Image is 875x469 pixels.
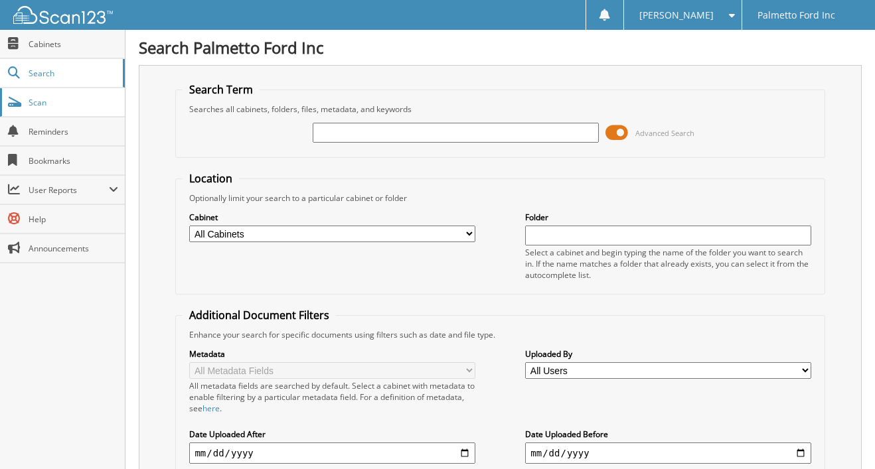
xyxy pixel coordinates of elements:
[13,6,113,24] img: scan123-logo-white.svg
[189,380,475,414] div: All metadata fields are searched by default. Select a cabinet with metadata to enable filtering b...
[202,403,220,414] a: here
[29,38,118,50] span: Cabinets
[183,308,336,322] legend: Additional Document Filters
[525,442,811,464] input: end
[189,429,475,440] label: Date Uploaded After
[29,155,118,167] span: Bookmarks
[29,97,118,108] span: Scan
[189,442,475,464] input: start
[183,82,260,97] legend: Search Term
[29,184,109,196] span: User Reports
[183,171,239,186] legend: Location
[29,68,116,79] span: Search
[29,126,118,137] span: Reminders
[189,348,475,360] label: Metadata
[809,405,875,469] iframe: Chat Widget
[29,243,118,254] span: Announcements
[525,348,811,360] label: Uploaded By
[189,212,475,223] label: Cabinet
[757,11,835,19] span: Palmetto Ford Inc
[29,214,118,225] span: Help
[183,329,817,340] div: Enhance your search for specific documents using filters such as date and file type.
[525,429,811,440] label: Date Uploaded Before
[525,212,811,223] label: Folder
[139,36,862,58] h1: Search Palmetto Ford Inc
[183,192,817,204] div: Optionally limit your search to a particular cabinet or folder
[525,247,811,281] div: Select a cabinet and begin typing the name of the folder you want to search in. If the name match...
[183,103,817,115] div: Searches all cabinets, folders, files, metadata, and keywords
[635,128,694,138] span: Advanced Search
[639,11,714,19] span: [PERSON_NAME]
